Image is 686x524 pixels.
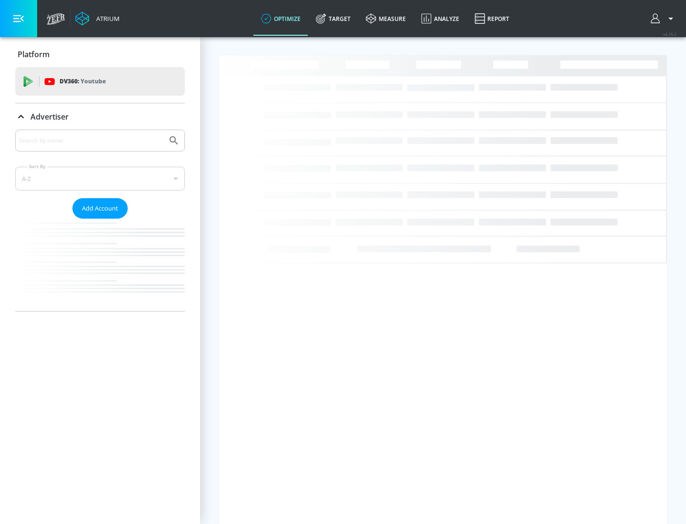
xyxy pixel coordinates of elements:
[414,1,467,36] a: Analyze
[663,31,676,37] span: v 4.25.2
[15,103,185,130] div: Advertiser
[81,76,106,86] p: Youtube
[82,203,118,214] span: Add Account
[18,49,50,60] p: Platform
[72,198,128,219] button: Add Account
[15,67,185,96] div: DV360: Youtube
[467,1,517,36] a: Report
[15,219,185,311] nav: list of Advertiser
[15,130,185,311] div: Advertiser
[308,1,358,36] a: Target
[92,14,120,23] div: Atrium
[27,163,48,170] label: Sort By
[30,111,69,122] p: Advertiser
[15,41,185,68] div: Platform
[60,76,106,87] p: DV360:
[253,1,308,36] a: optimize
[358,1,414,36] a: measure
[75,11,120,26] a: Atrium
[15,167,185,191] div: A-Z
[19,134,163,147] input: Search by name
